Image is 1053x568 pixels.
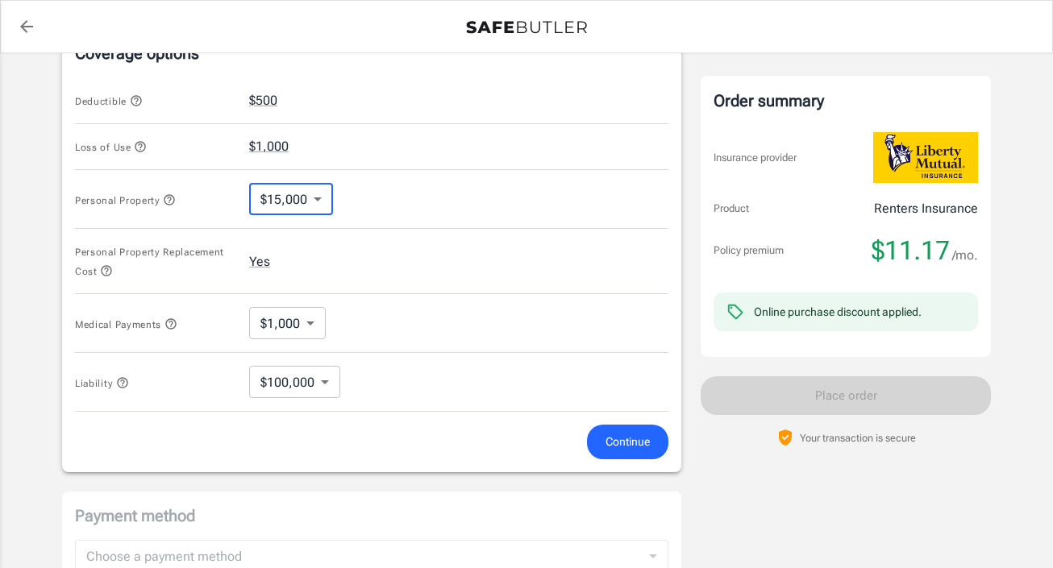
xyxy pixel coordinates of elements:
span: Continue [606,432,650,452]
button: $500 [249,91,277,110]
p: Insurance provider [714,150,797,166]
button: Continue [587,425,668,459]
span: Medical Payments [75,319,177,330]
span: /mo. [952,244,978,267]
button: $1,000 [249,137,289,156]
p: Renters Insurance [874,199,978,218]
p: Policy premium [714,243,784,259]
span: Liability [75,378,129,389]
img: Back to quotes [466,21,587,34]
span: Personal Property Replacement Cost [75,247,224,277]
button: Medical Payments [75,314,177,334]
button: Personal Property Replacement Cost [75,242,236,280]
span: Personal Property [75,195,176,206]
span: $11.17 [872,234,950,267]
button: Loss of Use [75,137,147,156]
p: Product [714,201,749,217]
a: back to quotes [10,10,43,43]
button: Personal Property [75,190,176,209]
button: Deductible [75,91,143,110]
div: Online purchase discount applied. [754,304,922,320]
div: $100,000 [249,366,340,398]
p: Your transaction is secure [800,430,916,446]
button: Liability [75,373,129,392]
img: Liberty Mutual [873,132,978,183]
span: Deductible [75,96,143,107]
div: Order summary [714,89,978,113]
div: $1,000 [249,307,326,339]
div: $15,000 [249,183,333,215]
span: Loss of Use [75,142,147,153]
button: Yes [249,252,270,272]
